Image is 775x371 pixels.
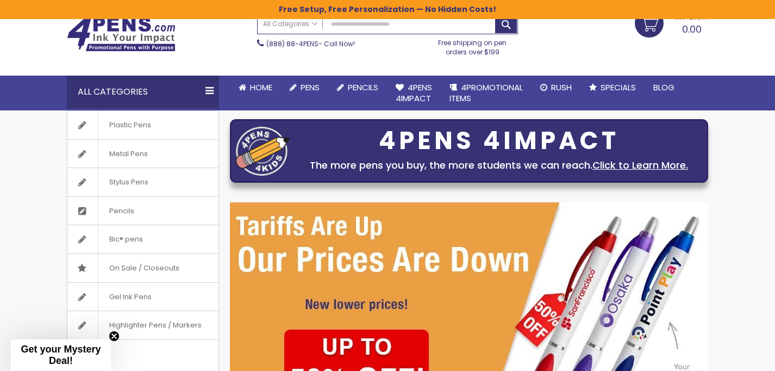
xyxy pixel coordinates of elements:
[98,254,190,282] span: On Sale / Closeouts
[296,129,702,152] div: 4PENS 4IMPACT
[11,339,111,371] div: Get your Mystery Deal!Close teaser
[67,168,218,196] a: Stylus Pens
[580,76,645,100] a: Specials
[67,283,218,311] a: Gel Ink Pens
[296,158,702,173] div: The more pens you buy, the more students we can reach.
[635,9,708,36] a: 0.00 0
[98,140,159,168] span: Metal Pens
[236,126,290,176] img: four_pen_logo.png
[449,82,523,104] span: 4PROMOTIONAL ITEMS
[67,76,219,108] div: All Categories
[653,82,674,93] span: Blog
[67,225,218,253] a: Bic® pens
[645,76,683,100] a: Blog
[98,168,159,196] span: Stylus Pens
[98,283,162,311] span: Gel Ink Pens
[258,15,323,33] a: All Categories
[601,82,636,93] span: Specials
[387,76,441,111] a: 4Pens4impact
[441,76,532,111] a: 4PROMOTIONALITEMS
[427,34,518,56] div: Free shipping on pen orders over $199
[98,197,145,225] span: Pencils
[328,76,387,100] a: Pencils
[98,111,162,139] span: Plastic Pens
[685,342,775,371] iframe: Google Customer Reviews
[67,140,218,168] a: Metal Pens
[396,82,432,104] span: 4Pens 4impact
[230,76,281,100] a: Home
[98,311,212,339] span: Highlighter Pens / Markers
[67,254,218,282] a: On Sale / Closeouts
[67,17,176,52] img: 4Pens Custom Pens and Promotional Products
[551,82,572,93] span: Rush
[301,82,320,93] span: Pens
[109,331,120,342] button: Close teaser
[21,344,101,366] span: Get your Mystery Deal!
[266,39,355,48] span: - Call Now!
[266,39,318,48] a: (888) 88-4PENS
[67,311,218,339] a: Highlighter Pens / Markers
[263,20,317,28] span: All Categories
[67,197,218,225] a: Pencils
[98,225,154,253] span: Bic® pens
[67,111,218,139] a: Plastic Pens
[281,76,328,100] a: Pens
[532,76,580,100] a: Rush
[592,158,688,172] a: Click to Learn More.
[348,82,378,93] span: Pencils
[682,22,702,36] span: 0.00
[250,82,272,93] span: Home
